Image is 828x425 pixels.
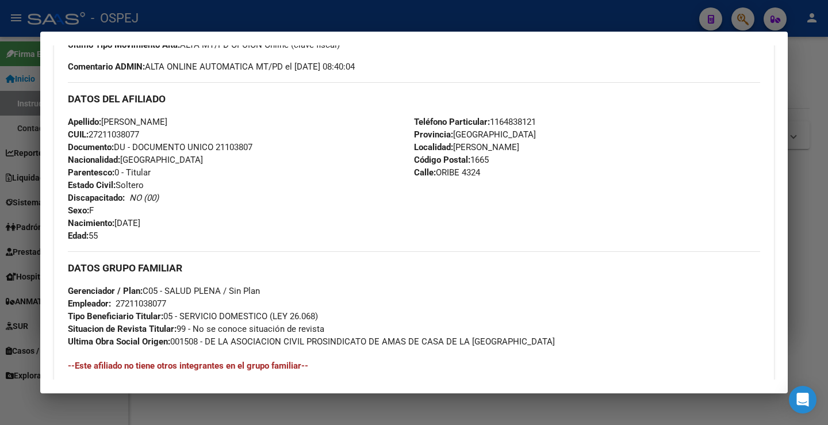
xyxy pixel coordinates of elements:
[68,262,760,274] h3: DATOS GRUPO FAMILIAR
[68,40,180,50] strong: Ultimo Tipo Movimiento Alta:
[68,205,89,216] strong: Sexo:
[68,205,94,216] span: F
[116,297,166,310] div: 27211038077
[68,218,114,228] strong: Nacimiento:
[68,336,170,347] strong: Ultima Obra Social Origen:
[68,60,355,73] span: ALTA ONLINE AUTOMATICA MT/PD el [DATE] 08:40:04
[68,324,177,334] strong: Situacion de Revista Titular:
[68,40,340,50] span: ALTA MT/PD OPCION Online (clave fiscal)
[414,155,470,165] strong: Código Postal:
[414,117,490,127] strong: Teléfono Particular:
[68,286,143,296] strong: Gerenciador / Plan:
[68,286,260,296] span: C05 - SALUD PLENA / Sin Plan
[68,311,163,321] strong: Tipo Beneficiario Titular:
[414,167,480,178] span: ORIBE 4324
[68,93,760,105] h3: DATOS DEL AFILIADO
[414,129,453,140] strong: Provincia:
[789,386,816,413] div: Open Intercom Messenger
[68,311,318,321] span: 05 - SERVICIO DOMESTICO (LEY 26.068)
[68,117,167,127] span: [PERSON_NAME]
[414,142,453,152] strong: Localidad:
[68,129,89,140] strong: CUIL:
[414,155,489,165] span: 1665
[68,167,114,178] strong: Parentesco:
[68,129,139,140] span: 27211038077
[68,231,98,241] span: 55
[68,180,144,190] span: Soltero
[68,62,145,72] strong: Comentario ADMIN:
[68,142,252,152] span: DU - DOCUMENTO UNICO 21103807
[414,167,436,178] strong: Calle:
[68,359,760,372] h4: --Este afiliado no tiene otros integrantes en el grupo familiar--
[68,180,116,190] strong: Estado Civil:
[414,129,536,140] span: [GEOGRAPHIC_DATA]
[129,193,159,203] i: NO (00)
[414,142,519,152] span: [PERSON_NAME]
[68,218,140,228] span: [DATE]
[414,117,536,127] span: 1164838121
[68,117,101,127] strong: Apellido:
[68,155,203,165] span: [GEOGRAPHIC_DATA]
[68,167,151,178] span: 0 - Titular
[68,142,114,152] strong: Documento:
[68,336,555,347] span: 001508 - DE LA ASOCIACION CIVIL PROSINDICATO DE AMAS DE CASA DE LA [GEOGRAPHIC_DATA]
[68,193,125,203] strong: Discapacitado:
[68,231,89,241] strong: Edad:
[68,324,324,334] span: 99 - No se conoce situación de revista
[68,298,111,309] strong: Empleador:
[68,155,120,165] strong: Nacionalidad:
